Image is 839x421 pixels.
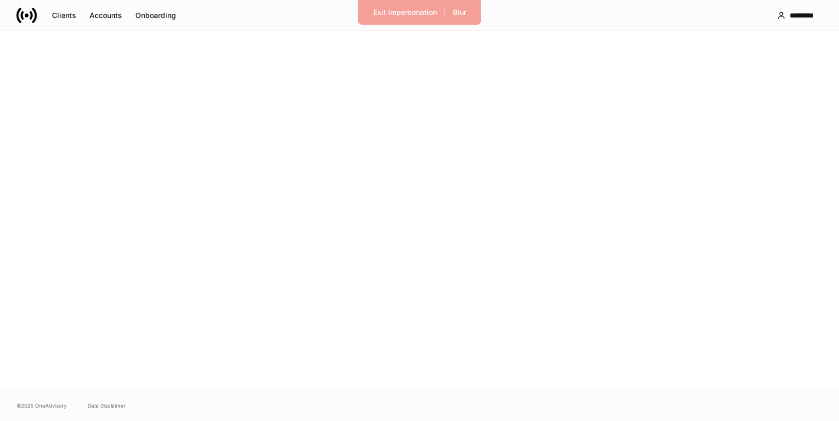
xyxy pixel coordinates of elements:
button: Onboarding [129,7,183,24]
div: Clients [52,12,76,19]
div: Onboarding [135,12,176,19]
a: Data Disclaimer [88,401,126,410]
button: Blur [446,4,473,21]
div: Exit Impersonation [373,9,437,16]
div: Accounts [90,12,122,19]
span: © 2025 OneAdvisory [16,401,67,410]
button: Accounts [83,7,129,24]
button: Exit Impersonation [366,4,444,21]
div: Blur [453,9,466,16]
button: Clients [45,7,83,24]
